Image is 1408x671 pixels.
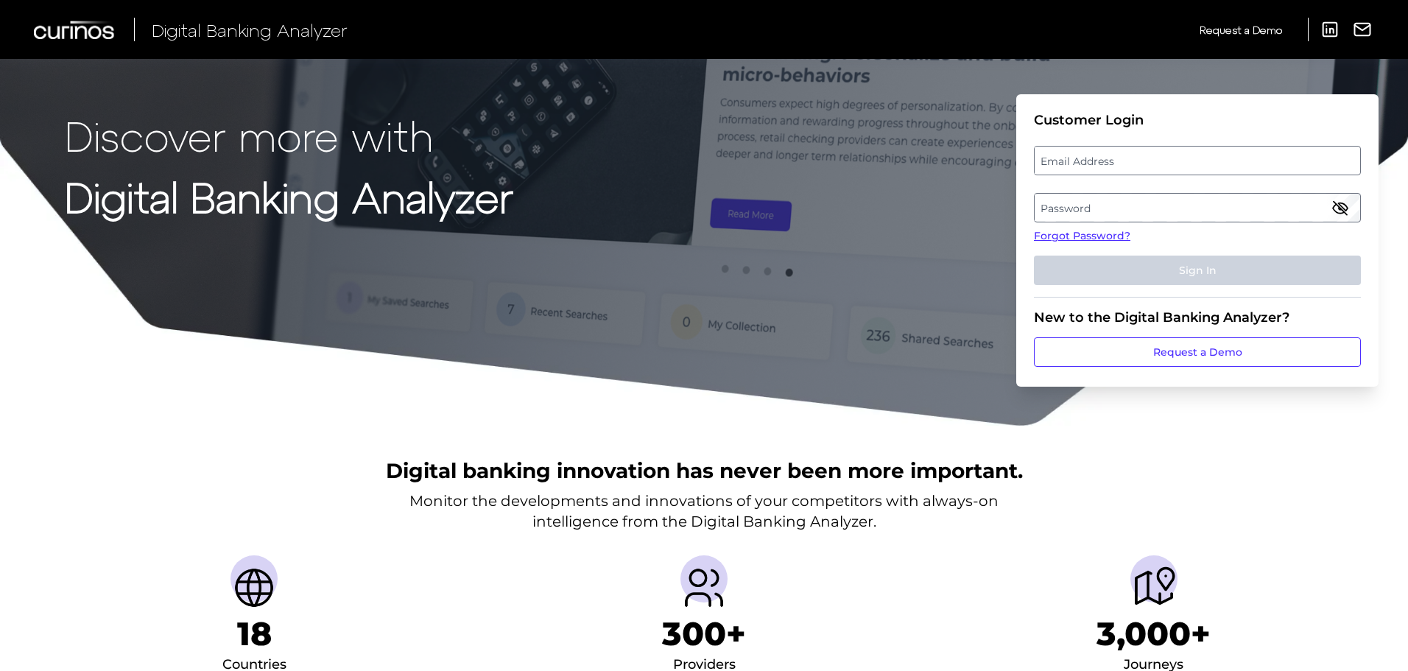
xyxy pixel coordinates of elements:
span: Request a Demo [1200,24,1282,36]
label: Password [1035,194,1359,221]
strong: Digital Banking Analyzer [65,172,513,221]
img: Journeys [1130,564,1178,611]
p: Monitor the developments and innovations of your competitors with always-on intelligence from the... [409,491,999,532]
h1: 18 [237,614,272,653]
div: New to the Digital Banking Analyzer? [1034,309,1361,326]
h1: 300+ [662,614,746,653]
button: Sign In [1034,256,1361,285]
a: Request a Demo [1034,337,1361,367]
h2: Digital banking innovation has never been more important. [386,457,1023,485]
div: Customer Login [1034,112,1361,128]
p: Discover more with [65,112,513,158]
img: Curinos [34,21,116,39]
a: Request a Demo [1200,18,1282,42]
img: Providers [680,564,728,611]
label: Email Address [1035,147,1359,174]
img: Countries [230,564,278,611]
span: Digital Banking Analyzer [152,19,348,41]
h1: 3,000+ [1097,614,1211,653]
a: Forgot Password? [1034,228,1361,244]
